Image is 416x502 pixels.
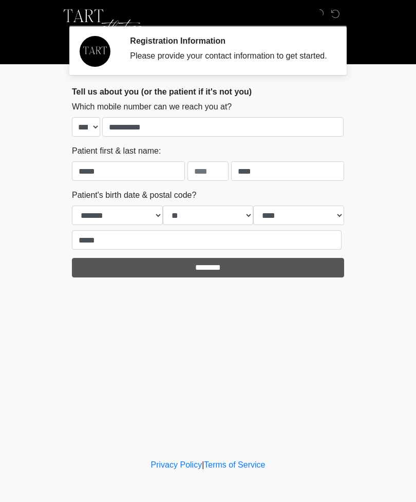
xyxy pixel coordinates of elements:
img: Agent Avatar [80,36,110,67]
label: Patient's birth date & postal code? [72,189,196,201]
a: Privacy Policy [151,460,202,469]
label: Which mobile number can we reach you at? [72,101,232,113]
h2: Tell us about you (or the patient if it's not you) [72,87,344,97]
label: Patient first & last name: [72,145,161,157]
a: Terms of Service [204,460,265,469]
div: Please provide your contact information to get started. [130,50,329,62]
a: | [202,460,204,469]
img: TART Aesthetics, LLC Logo [62,8,143,39]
